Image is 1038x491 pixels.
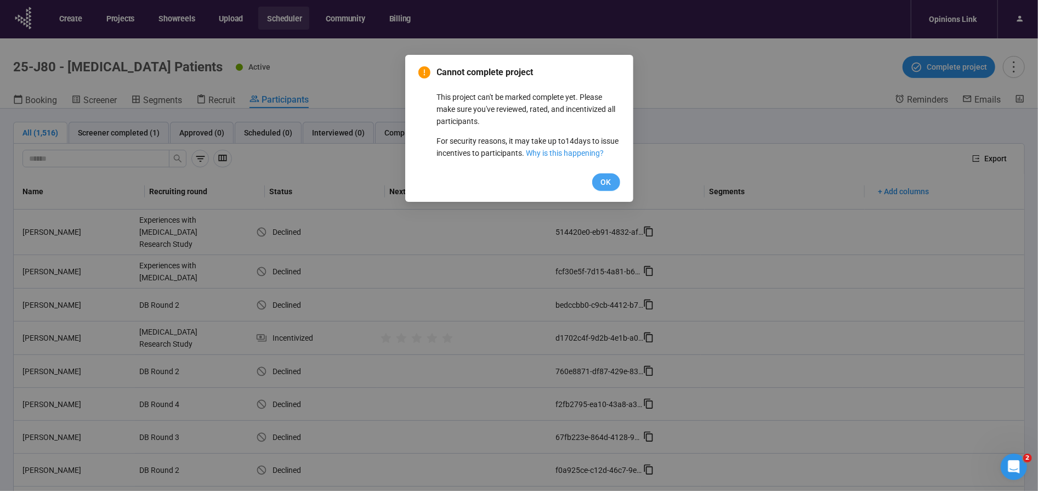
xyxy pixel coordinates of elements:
[437,91,620,127] p: This project can't be marked complete yet. Please make sure you've reviewed, rated, and incentivi...
[418,66,430,78] span: exclamation-circle
[1023,454,1032,462] span: 2
[437,66,620,79] span: Cannot complete project
[526,149,604,157] a: Why is this happening?
[592,173,620,191] button: OK
[1001,454,1027,480] iframe: Intercom live chat
[601,176,611,188] span: OK
[437,135,620,159] p: For security reasons, it may take up to 14 days to issue incentives to participants.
